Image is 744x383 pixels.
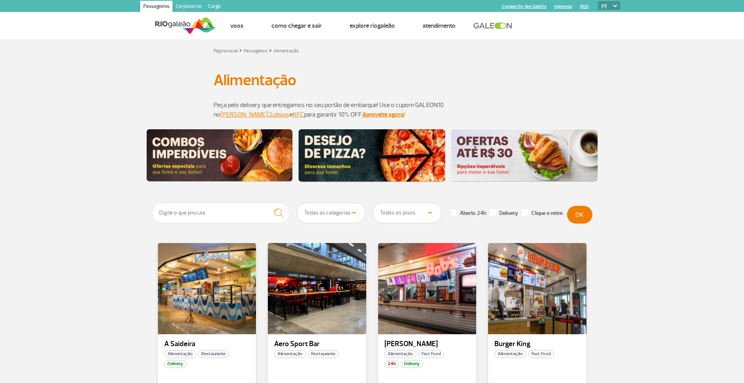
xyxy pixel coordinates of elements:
input: Digite o que procura [152,203,290,223]
h1: Alimentação [213,73,531,87]
a: Passageiros [244,48,267,54]
label: Delivery [490,210,518,217]
p: A Saideira [164,340,250,348]
button: OK [567,206,592,224]
a: [PERSON_NAME] [220,111,268,119]
a: RQS [580,4,589,9]
label: Clique e retire [522,210,563,217]
span: 24h [384,360,399,368]
a: Corporativo [173,1,205,13]
span: Alimentação [274,350,306,358]
span: Alimentação [494,350,526,358]
span: Alimentação [384,350,416,358]
a: Passageiros [140,1,173,13]
span: Alimentação [164,350,196,358]
span: Fast Food [418,350,444,358]
p: Aero Sport Bar [274,340,360,348]
span: Restaurante [198,350,229,358]
a: > [269,46,272,55]
span: Restaurante [308,350,338,358]
a: Aproveite agora! [362,111,405,119]
span: Fast Food [528,350,554,358]
p: Peça pelo delivery que entregamos no seu portão de embarque! Use o cupom GALEON10 no , e para gar... [213,100,531,119]
label: Aberto 24h [451,210,486,217]
a: Página inicial [213,48,238,54]
a: > [239,46,242,55]
a: Atendimento [423,22,456,30]
a: Alimentação [273,48,299,54]
a: Imprensa [554,4,572,9]
p: Burger King [494,340,580,348]
a: Compra On-line GaleOn [502,4,546,9]
a: Subway [269,111,290,119]
a: Explore RIOgaleão [350,22,395,30]
a: KFC [293,111,304,119]
a: Cargo [205,1,224,13]
a: Voos [230,22,244,30]
span: Delivery [401,360,423,368]
p: [PERSON_NAME] [384,340,470,348]
a: Como chegar e sair [271,22,322,30]
span: Delivery [164,360,186,368]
